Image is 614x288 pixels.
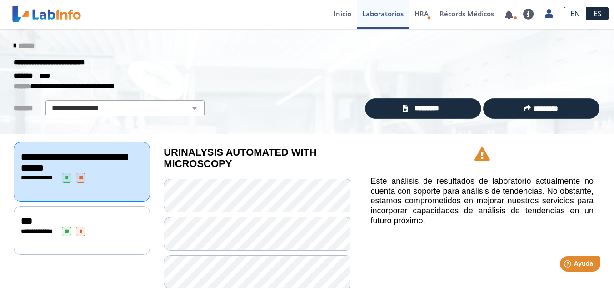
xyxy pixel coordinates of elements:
[414,9,429,18] span: HRA
[564,7,587,20] a: EN
[371,177,594,226] h5: Este análisis de resultados de laboratorio actualmente no cuenta con soporte para análisis de ten...
[164,147,317,169] b: URINALYSIS AUTOMATED WITH MICROSCOPY
[533,253,604,278] iframe: Help widget launcher
[587,7,609,20] a: ES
